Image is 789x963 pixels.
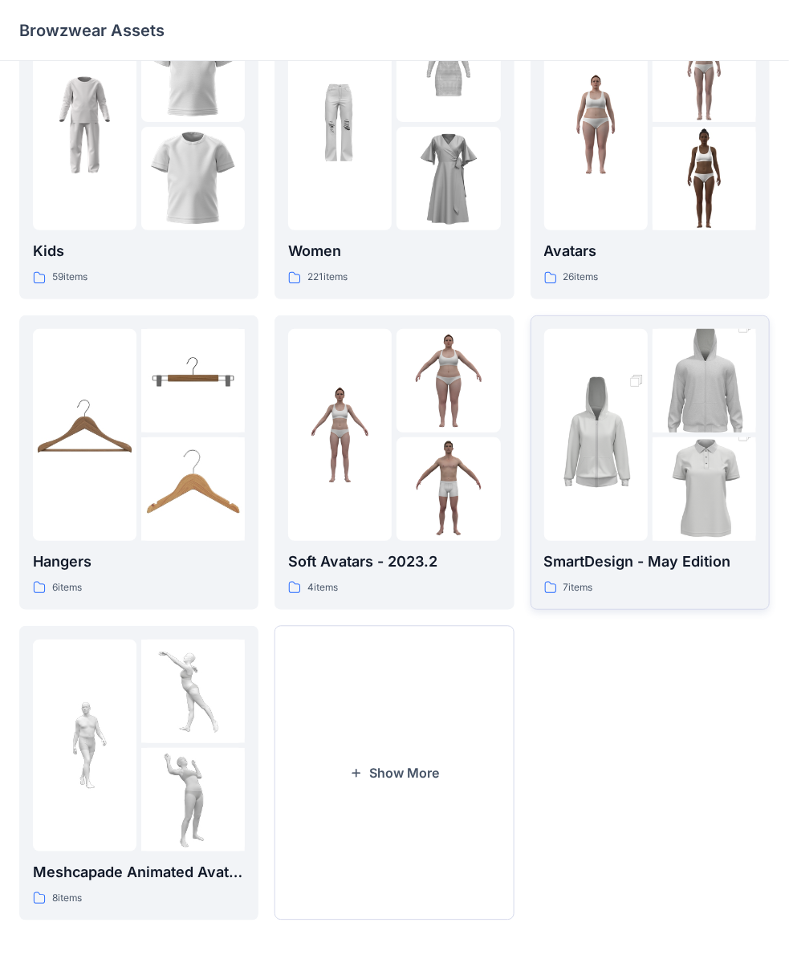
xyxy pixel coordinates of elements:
[19,315,258,610] a: folder 1folder 2folder 3Hangers6items
[288,73,392,177] img: folder 1
[563,269,599,286] p: 26 items
[531,315,770,610] a: folder 1folder 2folder 3SmartDesign - May Edition7items
[397,127,500,230] img: folder 3
[653,303,756,459] img: folder 2
[544,240,756,262] p: Avatars
[397,329,500,433] img: folder 2
[653,18,756,122] img: folder 2
[19,5,258,299] a: folder 1folder 2folder 3Kids59items
[531,5,770,299] a: folder 1folder 2folder 3Avatars26items
[19,19,165,42] p: Browzwear Assets
[288,240,500,262] p: Women
[653,127,756,230] img: folder 3
[141,437,245,541] img: folder 3
[288,551,500,573] p: Soft Avatars - 2023.2
[141,640,245,743] img: folder 2
[275,626,514,920] button: Show More
[275,315,514,610] a: folder 1folder 2folder 3Soft Avatars - 2023.24items
[307,579,338,596] p: 4 items
[397,437,500,541] img: folder 3
[52,579,82,596] p: 6 items
[33,240,245,262] p: Kids
[397,18,500,122] img: folder 2
[33,73,136,177] img: folder 1
[141,329,245,433] img: folder 2
[33,551,245,573] p: Hangers
[33,383,136,486] img: folder 1
[288,383,392,486] img: folder 1
[52,890,82,907] p: 8 items
[544,357,648,513] img: folder 1
[33,861,245,884] p: Meshcapade Animated Avatars
[653,412,756,567] img: folder 3
[141,127,245,230] img: folder 3
[544,551,756,573] p: SmartDesign - May Edition
[544,73,648,177] img: folder 1
[307,269,348,286] p: 221 items
[33,693,136,797] img: folder 1
[141,18,245,122] img: folder 2
[141,748,245,851] img: folder 3
[52,269,87,286] p: 59 items
[275,5,514,299] a: folder 1folder 2folder 3Women221items
[563,579,593,596] p: 7 items
[19,626,258,920] a: folder 1folder 2folder 3Meshcapade Animated Avatars8items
